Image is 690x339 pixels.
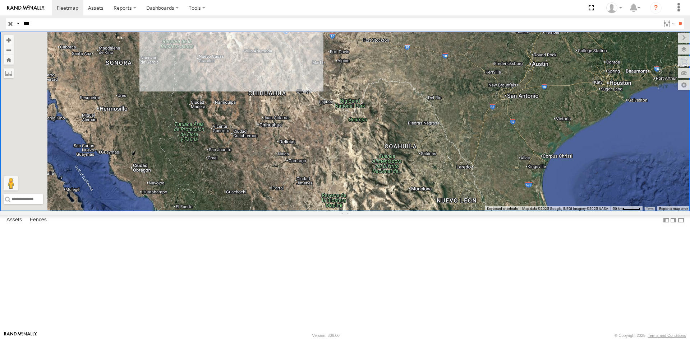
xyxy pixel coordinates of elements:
[613,207,623,211] span: 50 km
[312,333,340,338] div: Version: 306.00
[7,5,45,10] img: rand-logo.svg
[646,207,654,210] a: Terms (opens in new tab)
[3,215,26,225] label: Assets
[648,333,686,338] a: Terms and Conditions
[615,333,686,338] div: © Copyright 2025 -
[604,3,625,13] div: Roberto Garcia
[678,80,690,90] label: Map Settings
[522,207,608,211] span: Map data ©2025 Google, INEGI Imagery ©2025 NASA
[4,176,18,190] button: Drag Pegman onto the map to open Street View
[26,215,50,225] label: Fences
[611,206,643,211] button: Map Scale: 50 km per 45 pixels
[15,18,21,29] label: Search Query
[659,207,688,211] a: Report a map error
[4,45,14,55] button: Zoom out
[4,35,14,45] button: Zoom in
[487,206,518,211] button: Keyboard shortcuts
[4,55,14,65] button: Zoom Home
[661,18,676,29] label: Search Filter Options
[670,215,677,225] label: Dock Summary Table to the Right
[4,68,14,78] label: Measure
[663,215,670,225] label: Dock Summary Table to the Left
[4,332,37,339] a: Visit our Website
[650,2,662,14] i: ?
[677,215,685,225] label: Hide Summary Table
